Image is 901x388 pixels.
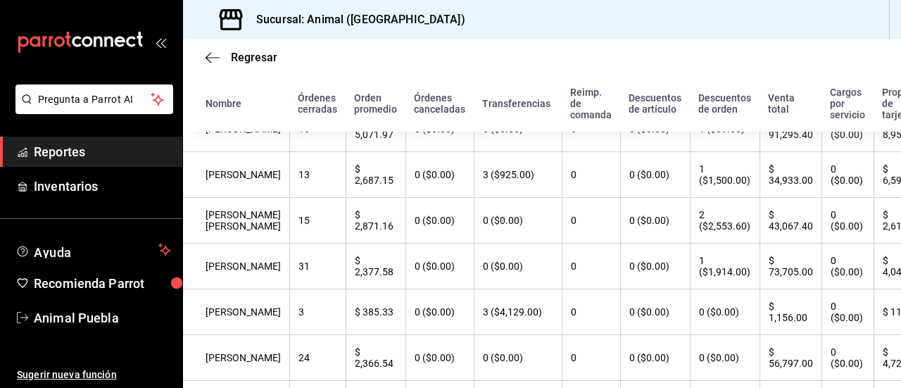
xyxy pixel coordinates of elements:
span: Recomienda Parrot [34,274,171,293]
span: Inventarios [34,177,171,196]
h3: Sucursal: Animal ([GEOGRAPHIC_DATA]) [245,11,465,28]
button: Pregunta a Parrot AI [15,85,173,114]
th: 0 ($0.00) [405,244,474,289]
th: Descuentos de artículo [620,75,690,132]
th: $ 56,797.00 [760,335,821,381]
th: $ 2,871.16 [346,198,405,244]
th: 0 ($0.00) [474,198,562,244]
th: Transferencias [474,75,562,132]
th: $ 2,687.15 [346,152,405,198]
span: Pregunta a Parrot AI [38,92,151,107]
th: 3 ($4,129.00) [474,289,562,335]
th: 3 [289,289,346,335]
th: 0 ($0.00) [620,289,690,335]
th: $ 2,366.54 [346,335,405,381]
th: 13 [289,152,346,198]
th: 0 ($0.00) [620,152,690,198]
th: 0 ($0.00) [474,335,562,381]
th: $ 385.33 [346,289,405,335]
th: 0 ($0.00) [821,198,874,244]
th: 15 [289,198,346,244]
th: 1 ($1,500.00) [690,152,760,198]
th: Venta total [760,75,821,132]
th: 31 [289,244,346,289]
th: 3 ($925.00) [474,152,562,198]
th: Órdenes canceladas [405,75,474,132]
th: 0 ($0.00) [405,198,474,244]
th: [PERSON_NAME] [183,335,289,381]
th: 2 ($2,553.60) [690,198,760,244]
th: 24 [289,335,346,381]
span: Ayuda [34,242,153,258]
th: 0 [562,198,620,244]
th: [PERSON_NAME] [PERSON_NAME] [183,198,289,244]
th: 0 ($0.00) [690,289,760,335]
th: $ 2,377.58 [346,244,405,289]
span: Regresar [231,51,277,64]
th: Nombre [183,75,289,132]
th: $ 43,067.40 [760,198,821,244]
th: 0 ($0.00) [405,289,474,335]
th: 1 ($1,914.00) [690,244,760,289]
th: Reimp. de comanda [562,75,620,132]
th: 0 ($0.00) [690,335,760,381]
button: Regresar [206,51,277,64]
a: Pregunta a Parrot AI [10,102,173,117]
th: 0 ($0.00) [821,152,874,198]
th: 0 ($0.00) [474,244,562,289]
th: 0 ($0.00) [405,152,474,198]
th: $ 73,705.00 [760,244,821,289]
th: Descuentos de orden [690,75,760,132]
span: Sugerir nueva función [17,368,171,382]
button: open_drawer_menu [155,37,166,48]
th: [PERSON_NAME] [183,152,289,198]
th: 0 ($0.00) [620,335,690,381]
th: 0 [562,152,620,198]
th: Órdenes cerradas [289,75,346,132]
th: 0 ($0.00) [405,335,474,381]
th: 0 ($0.00) [821,244,874,289]
th: [PERSON_NAME] [183,244,289,289]
th: 0 [562,335,620,381]
span: Reportes [34,142,171,161]
span: Animal Puebla [34,308,171,327]
th: $ 34,933.00 [760,152,821,198]
th: $ 1,156.00 [760,289,821,335]
th: Cargos por servicio [821,75,874,132]
th: 0 ($0.00) [821,289,874,335]
th: 0 ($0.00) [821,335,874,381]
th: Orden promedio [346,75,405,132]
th: 0 [562,289,620,335]
th: 0 ($0.00) [620,198,690,244]
th: 0 ($0.00) [620,244,690,289]
th: [PERSON_NAME] [183,289,289,335]
th: 0 [562,244,620,289]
